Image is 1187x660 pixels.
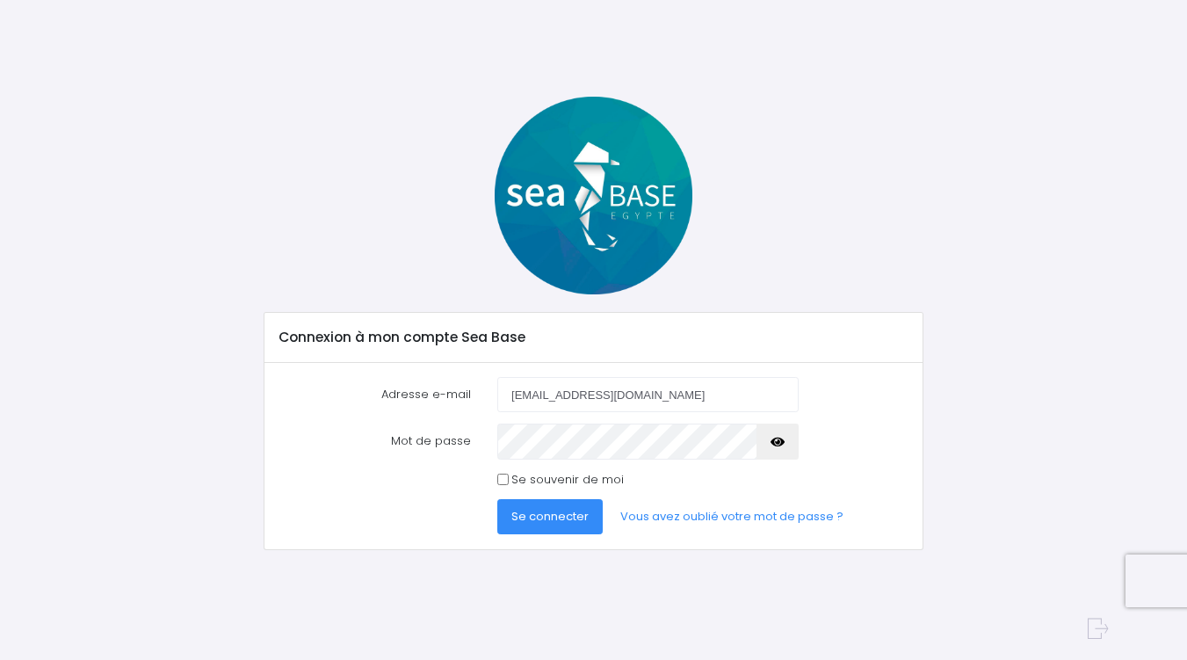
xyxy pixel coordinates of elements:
[511,508,589,525] span: Se connecter
[264,313,923,362] div: Connexion à mon compte Sea Base
[511,471,624,489] label: Se souvenir de moi
[265,377,484,412] label: Adresse e-mail
[606,499,858,534] a: Vous avez oublié votre mot de passe ?
[265,424,484,459] label: Mot de passe
[497,499,603,534] button: Se connecter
